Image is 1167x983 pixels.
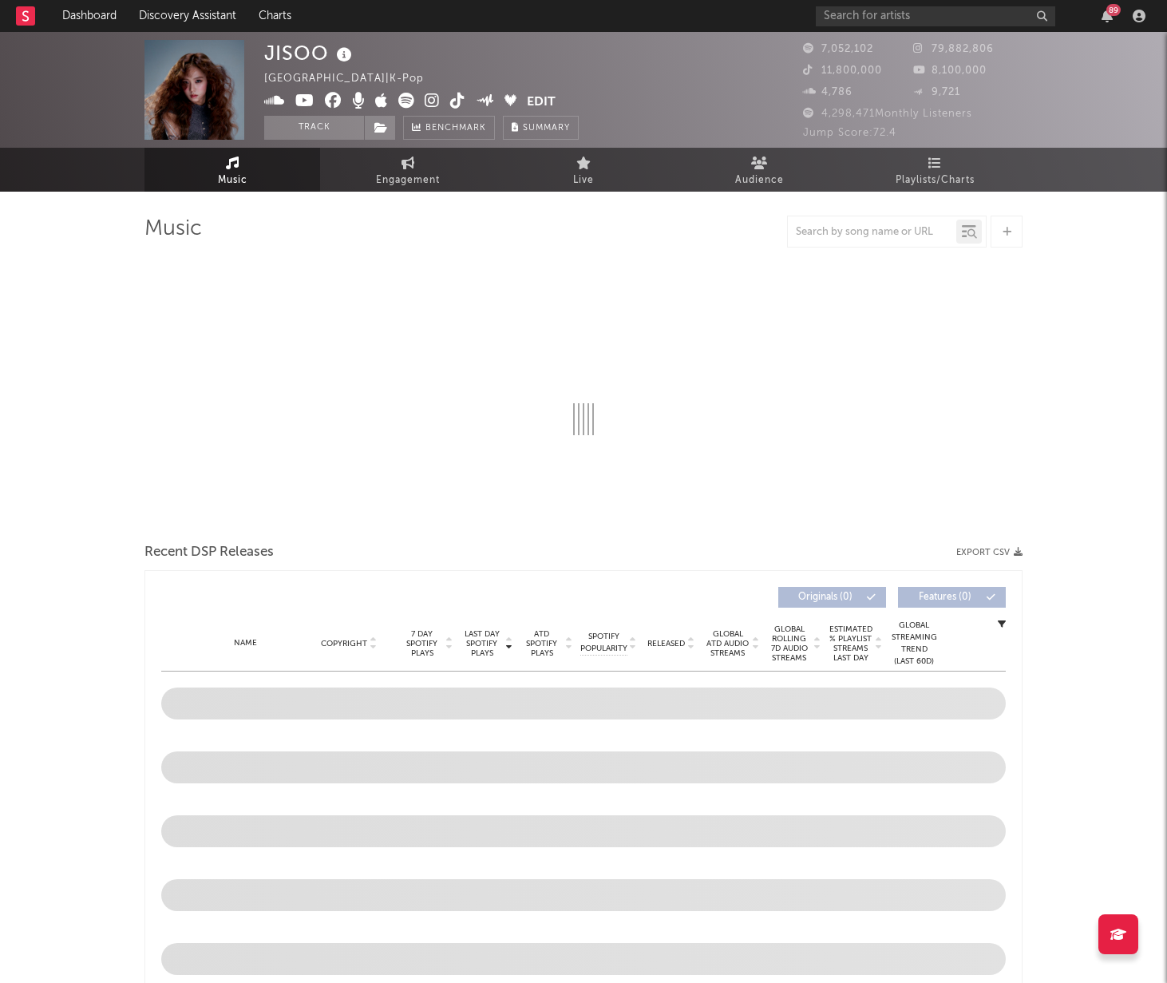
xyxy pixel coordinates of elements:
[789,593,862,602] span: Originals ( 0 )
[706,629,750,658] span: Global ATD Audio Streams
[496,148,671,192] a: Live
[264,40,356,66] div: JISOO
[778,587,886,608] button: Originals(0)
[816,6,1055,26] input: Search for artists
[803,109,972,119] span: 4,298,471 Monthly Listeners
[898,587,1006,608] button: Features(0)
[580,631,627,655] span: Spotify Popularity
[320,148,496,192] a: Engagement
[503,116,579,140] button: Summary
[847,148,1023,192] a: Playlists/Charts
[803,87,853,97] span: 4,786
[425,119,486,138] span: Benchmark
[803,128,896,138] span: Jump Score: 72.4
[520,629,563,658] span: ATD Spotify Plays
[523,124,570,133] span: Summary
[321,639,367,648] span: Copyright
[527,93,556,113] button: Edit
[573,171,594,190] span: Live
[218,171,247,190] span: Music
[144,148,320,192] a: Music
[144,543,274,562] span: Recent DSP Releases
[829,624,872,663] span: Estimated % Playlist Streams Last Day
[401,629,443,658] span: 7 Day Spotify Plays
[461,629,503,658] span: Last Day Spotify Plays
[671,148,847,192] a: Audience
[1106,4,1121,16] div: 89
[896,171,975,190] span: Playlists/Charts
[803,65,882,76] span: 11,800,000
[1102,10,1113,22] button: 89
[647,639,685,648] span: Released
[913,87,960,97] span: 9,721
[264,116,364,140] button: Track
[913,65,987,76] span: 8,100,000
[403,116,495,140] a: Benchmark
[890,620,938,668] div: Global Streaming Trend (Last 60D)
[264,69,442,89] div: [GEOGRAPHIC_DATA] | K-Pop
[956,548,1023,557] button: Export CSV
[803,44,873,54] span: 7,052,102
[788,226,956,239] input: Search by song name or URL
[908,593,982,602] span: Features ( 0 )
[735,171,784,190] span: Audience
[913,44,994,54] span: 79,882,806
[376,171,440,190] span: Engagement
[193,637,298,649] div: Name
[767,624,811,663] span: Global Rolling 7D Audio Streams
